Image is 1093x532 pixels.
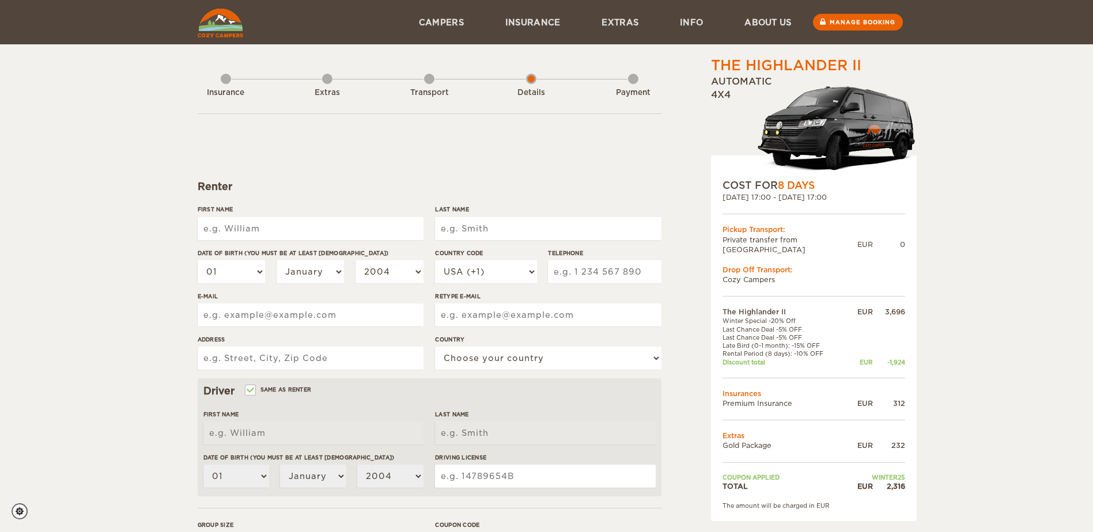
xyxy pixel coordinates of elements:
div: EUR [846,358,873,366]
td: Last Chance Deal -5% OFF [723,333,846,341]
div: 312 [873,398,905,408]
div: -1,924 [873,358,905,366]
div: COST FOR [723,178,905,192]
input: e.g. 1 234 567 890 [548,260,661,283]
a: Manage booking [813,14,903,31]
div: 0 [873,240,905,249]
div: Extras [296,88,359,98]
td: Cozy Campers [723,275,905,284]
label: Date of birth (You must be at least [DEMOGRAPHIC_DATA]) [203,453,423,462]
label: E-mail [198,292,423,301]
label: Country Code [435,249,536,257]
td: Late Bird (0-1 month): -15% OFF [723,341,846,349]
td: Extras [723,431,905,440]
div: EUR [857,240,873,249]
td: Coupon applied [723,473,846,481]
div: 3,696 [873,307,905,317]
input: e.g. William [203,421,423,444]
label: Address [198,335,423,344]
span: 8 Days [778,180,815,191]
label: Group size [198,520,423,529]
div: Details [500,88,563,98]
td: Insurances [723,389,905,398]
label: Retype E-mail [435,292,661,301]
label: Last Name [435,205,661,214]
div: Drop Off Transport: [723,265,905,275]
label: Last Name [435,410,655,419]
td: TOTAL [723,481,846,491]
div: EUR [846,481,873,491]
td: Discount total [723,358,846,366]
td: Private transfer from [GEOGRAPHIC_DATA] [723,235,857,254]
div: Payment [602,88,665,98]
div: [DATE] 17:00 - [DATE] 17:00 [723,192,905,202]
div: 2,316 [873,481,905,491]
div: Transport [398,88,461,98]
label: Driving License [435,453,655,462]
input: e.g. example@example.com [435,303,661,326]
td: The Highlander II [723,307,846,317]
td: Winter Special -20% Off [723,317,846,325]
label: Coupon code [435,520,661,529]
input: Same as renter [246,387,254,395]
div: EUR [846,307,873,317]
div: The amount will be charged in EUR [723,501,905,510]
input: e.g. Smith [435,217,661,240]
div: Automatic 4x4 [711,75,917,178]
input: e.g. William [198,217,423,240]
div: Renter [198,180,661,193]
td: Last Chance Deal -5% OFF [723,325,846,333]
td: Gold Package [723,440,846,450]
div: Driver [203,384,656,398]
div: EUR [846,398,873,408]
a: Cookie settings [12,503,35,519]
img: stor-langur-223.png [757,79,917,178]
label: Date of birth (You must be at least [DEMOGRAPHIC_DATA]) [198,249,423,257]
input: e.g. 14789654B [435,465,655,488]
td: WINTER25 [846,473,905,481]
td: Premium Insurance [723,398,846,408]
div: 232 [873,440,905,450]
label: Telephone [548,249,661,257]
img: Cozy Campers [198,9,243,37]
input: e.g. Smith [435,421,655,444]
input: e.g. Street, City, Zip Code [198,347,423,370]
div: Pickup Transport: [723,225,905,234]
div: The Highlander II [711,56,861,75]
label: Country [435,335,661,344]
div: EUR [846,440,873,450]
label: First Name [198,205,423,214]
div: Insurance [194,88,258,98]
td: Rental Period (8 days): -10% OFF [723,349,846,358]
input: e.g. example@example.com [198,303,423,326]
label: First Name [203,410,423,419]
label: Same as renter [246,384,312,395]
